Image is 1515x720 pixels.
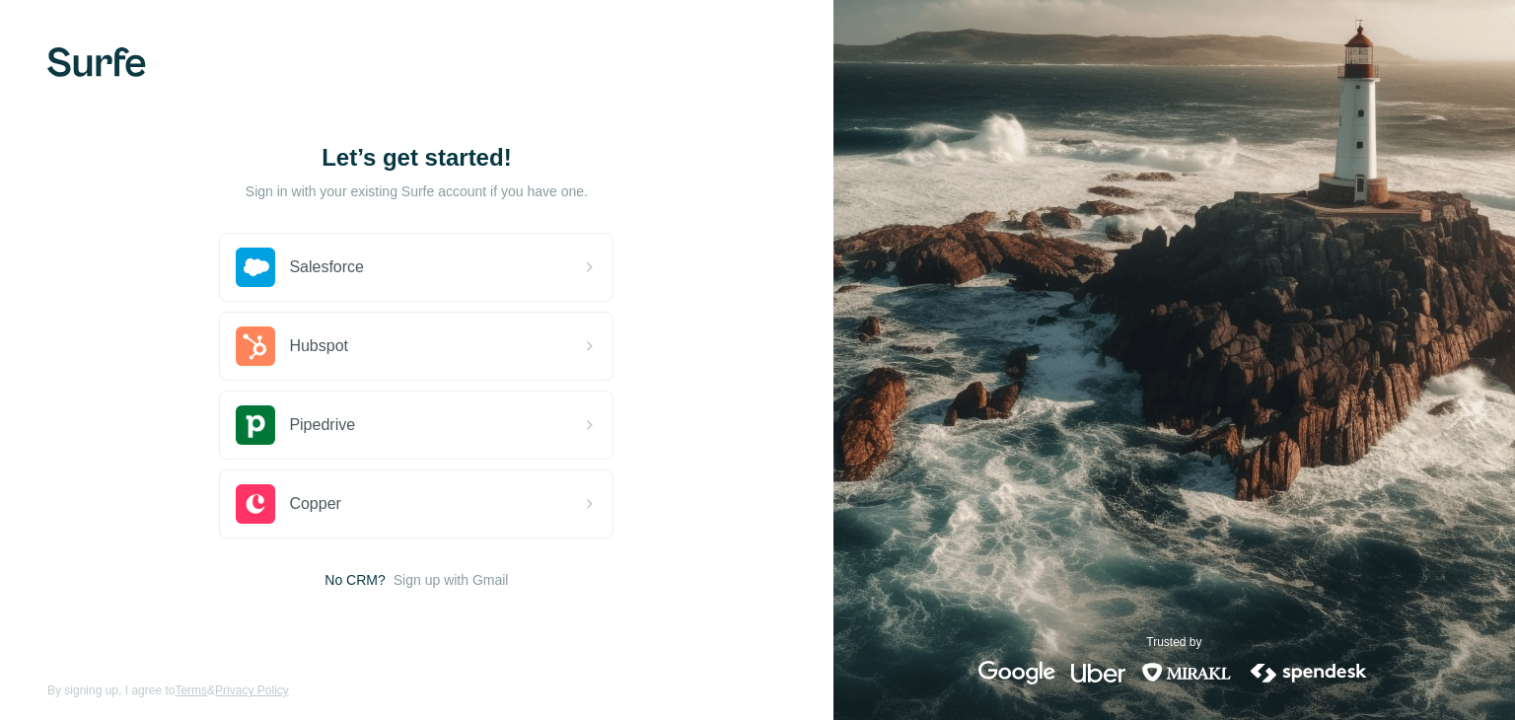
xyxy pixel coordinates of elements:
[1248,661,1370,684] img: spendesk's logo
[289,334,348,358] span: Hubspot
[175,684,207,697] a: Terms
[1071,661,1125,684] img: uber's logo
[1146,633,1201,651] p: Trusted by
[236,326,275,366] img: hubspot's logo
[236,484,275,524] img: copper's logo
[47,47,146,77] img: Surfe's logo
[215,684,289,697] a: Privacy Policy
[325,570,385,590] span: No CRM?
[289,413,355,437] span: Pipedrive
[219,142,613,174] h1: Let’s get started!
[1141,661,1232,684] img: mirakl's logo
[394,570,509,590] button: Sign up with Gmail
[289,255,364,279] span: Salesforce
[289,492,340,516] span: Copper
[236,405,275,445] img: pipedrive's logo
[978,661,1055,684] img: google's logo
[246,181,588,201] p: Sign in with your existing Surfe account if you have one.
[236,248,275,287] img: salesforce's logo
[47,682,289,699] span: By signing up, I agree to &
